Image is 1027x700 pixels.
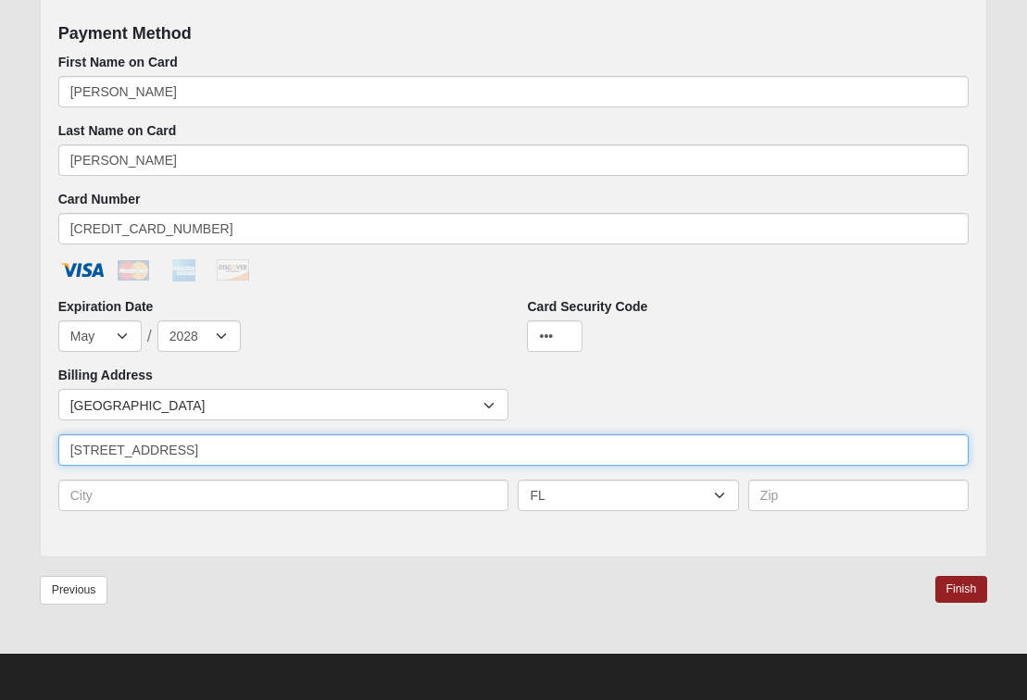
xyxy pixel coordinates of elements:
[58,297,154,316] label: Expiration Date
[58,121,177,140] label: Last Name on Card
[58,434,970,466] input: Address
[70,390,484,421] span: [GEOGRAPHIC_DATA]
[58,366,153,384] label: Billing Address
[147,328,152,344] span: /
[40,576,108,605] a: Previous
[935,576,988,603] a: Finish
[58,53,178,71] label: First Name on Card
[58,480,509,511] input: City
[58,24,970,44] h4: Payment Method
[748,480,969,511] input: Zip
[527,297,647,316] label: Card Security Code
[58,190,141,208] label: Card Number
